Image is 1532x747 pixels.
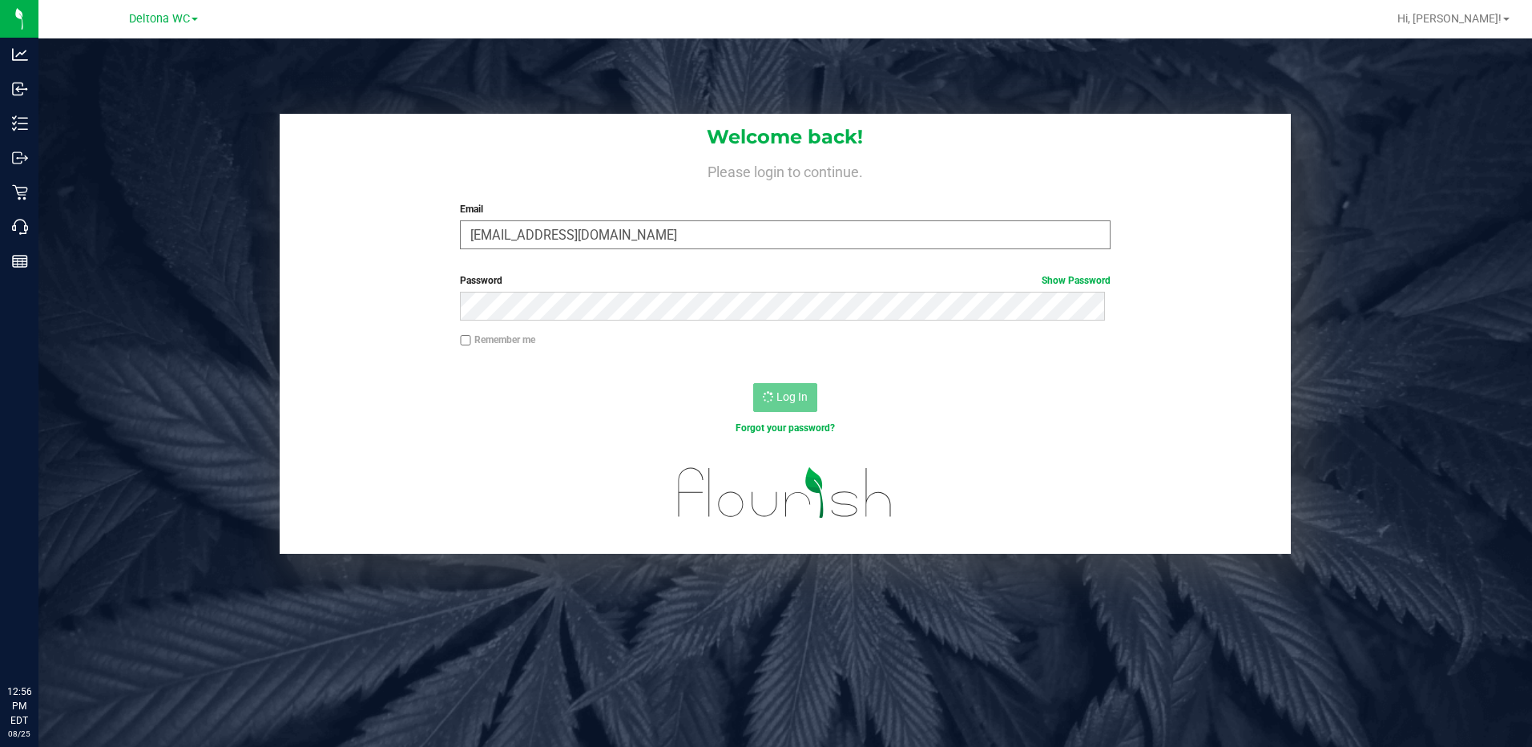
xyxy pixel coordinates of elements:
[460,275,502,286] span: Password
[129,12,190,26] span: Deltona WC
[12,81,28,97] inline-svg: Inbound
[753,383,817,412] button: Log In
[659,452,912,534] img: flourish_logo.svg
[12,46,28,63] inline-svg: Analytics
[12,115,28,131] inline-svg: Inventory
[7,728,31,740] p: 08/25
[12,253,28,269] inline-svg: Reports
[460,333,535,347] label: Remember me
[460,202,1111,216] label: Email
[1042,275,1111,286] a: Show Password
[736,422,835,434] a: Forgot your password?
[460,335,471,346] input: Remember me
[280,160,1292,180] h4: Please login to continue.
[280,127,1292,147] h1: Welcome back!
[12,184,28,200] inline-svg: Retail
[776,390,808,403] span: Log In
[12,150,28,166] inline-svg: Outbound
[1397,12,1502,25] span: Hi, [PERSON_NAME]!
[7,684,31,728] p: 12:56 PM EDT
[12,219,28,235] inline-svg: Call Center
